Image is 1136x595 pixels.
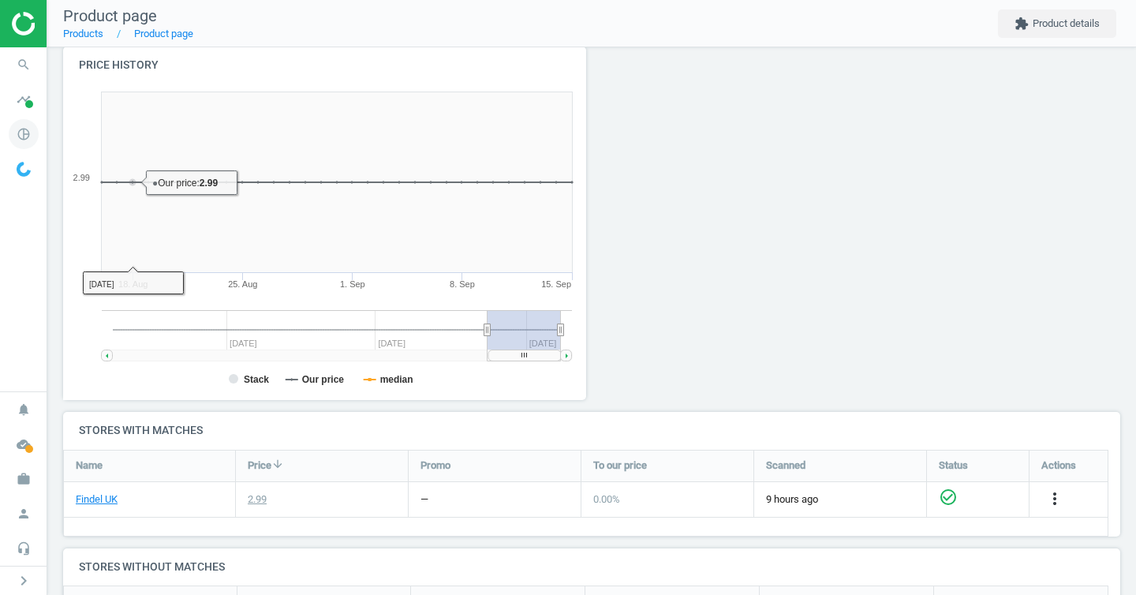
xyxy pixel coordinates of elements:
i: cloud_done [9,429,39,459]
a: Products [63,28,103,39]
h4: Stores with matches [63,412,1120,449]
a: Findel UK [76,492,118,507]
img: ajHJNr6hYgQAAAAASUVORK5CYII= [12,12,124,36]
i: person [9,499,39,529]
span: 0.00 % [593,493,620,505]
button: more_vert [1045,489,1064,510]
i: chevron_right [14,571,33,590]
tspan: Stack [244,374,269,385]
div: — [420,492,428,507]
i: headset_mic [9,533,39,563]
i: arrow_downward [271,458,284,470]
tspan: Our price [302,374,345,385]
span: Promo [420,458,450,473]
text: 2.99 [73,173,90,182]
i: more_vert [1045,489,1064,508]
span: To our price [593,458,647,473]
span: Name [76,458,103,473]
i: check_circle_outline [939,488,958,507]
tspan: 25. Aug [228,279,257,289]
tspan: 15. Sep [541,279,571,289]
h4: Stores without matches [63,548,1120,586]
div: 2.99 [248,492,267,507]
img: wGWNvw8QSZomAAAAABJRU5ErkJggg== [17,162,31,177]
span: Product page [63,6,157,25]
h4: Price history [63,47,586,84]
i: extension [1015,17,1029,31]
i: notifications [9,395,39,425]
tspan: median [380,374,413,385]
tspan: 18. Aug [118,279,148,289]
span: Scanned [766,458,805,473]
span: Status [939,458,968,473]
button: extensionProduct details [998,9,1116,38]
i: work [9,464,39,494]
span: Price [248,458,271,473]
i: timeline [9,84,39,114]
a: Product page [134,28,193,39]
tspan: 1. Sep [340,279,365,289]
span: Actions [1041,458,1076,473]
tspan: 8. Sep [450,279,475,289]
span: 9 hours ago [766,492,914,507]
i: pie_chart_outlined [9,119,39,149]
button: chevron_right [4,571,43,591]
i: search [9,50,39,80]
